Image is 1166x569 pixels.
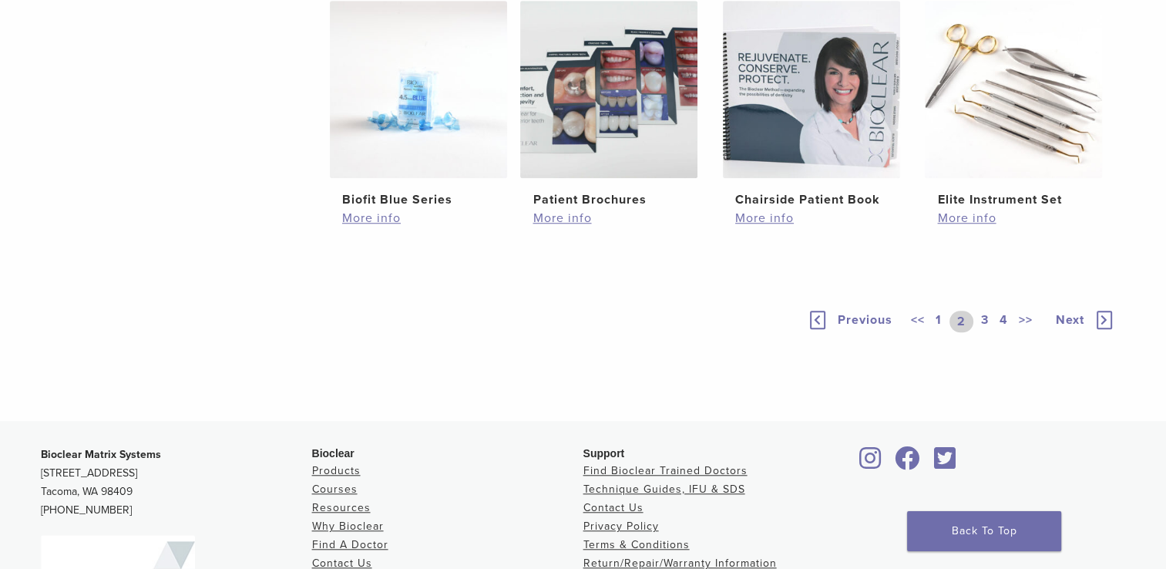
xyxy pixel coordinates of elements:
a: 3 [978,311,992,332]
h2: Elite Instrument Set [937,190,1090,209]
a: Resources [312,501,371,514]
a: Contact Us [583,501,643,514]
span: Previous [838,312,892,328]
a: >> [1016,311,1036,332]
h2: Chairside Patient Book [735,190,888,209]
a: Bioclear [929,456,961,471]
a: More info [342,209,495,227]
a: Patient BrochuresPatient Brochures [519,1,699,209]
a: Privacy Policy [583,520,659,533]
a: Bioclear [855,456,887,471]
a: Find Bioclear Trained Doctors [583,464,748,477]
a: Elite Instrument SetElite Instrument Set [924,1,1104,209]
a: Find A Doctor [312,538,388,551]
h2: Patient Brochures [533,190,685,209]
a: 2 [949,311,973,332]
a: Technique Guides, IFU & SDS [583,483,745,496]
a: Terms & Conditions [583,538,690,551]
a: 4 [996,311,1011,332]
a: More info [937,209,1090,227]
img: Patient Brochures [520,1,697,178]
a: 1 [932,311,945,332]
a: Products [312,464,361,477]
span: Next [1056,312,1084,328]
span: Bioclear [312,447,355,460]
span: Support [583,447,625,460]
a: Back To Top [907,511,1061,551]
h2: Biofit Blue Series [342,190,495,209]
img: Chairside Patient Book [723,1,900,178]
img: Elite Instrument Set [925,1,1102,178]
a: Biofit Blue SeriesBiofit Blue Series [329,1,509,209]
a: Why Bioclear [312,520,384,533]
a: More info [533,209,685,227]
a: Bioclear [890,456,926,471]
a: More info [735,209,888,227]
p: [STREET_ADDRESS] Tacoma, WA 98409 [PHONE_NUMBER] [41,446,312,520]
a: Courses [312,483,358,496]
a: << [908,311,928,332]
img: Biofit Blue Series [330,1,507,178]
a: Chairside Patient BookChairside Patient Book [722,1,902,209]
strong: Bioclear Matrix Systems [41,448,161,461]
